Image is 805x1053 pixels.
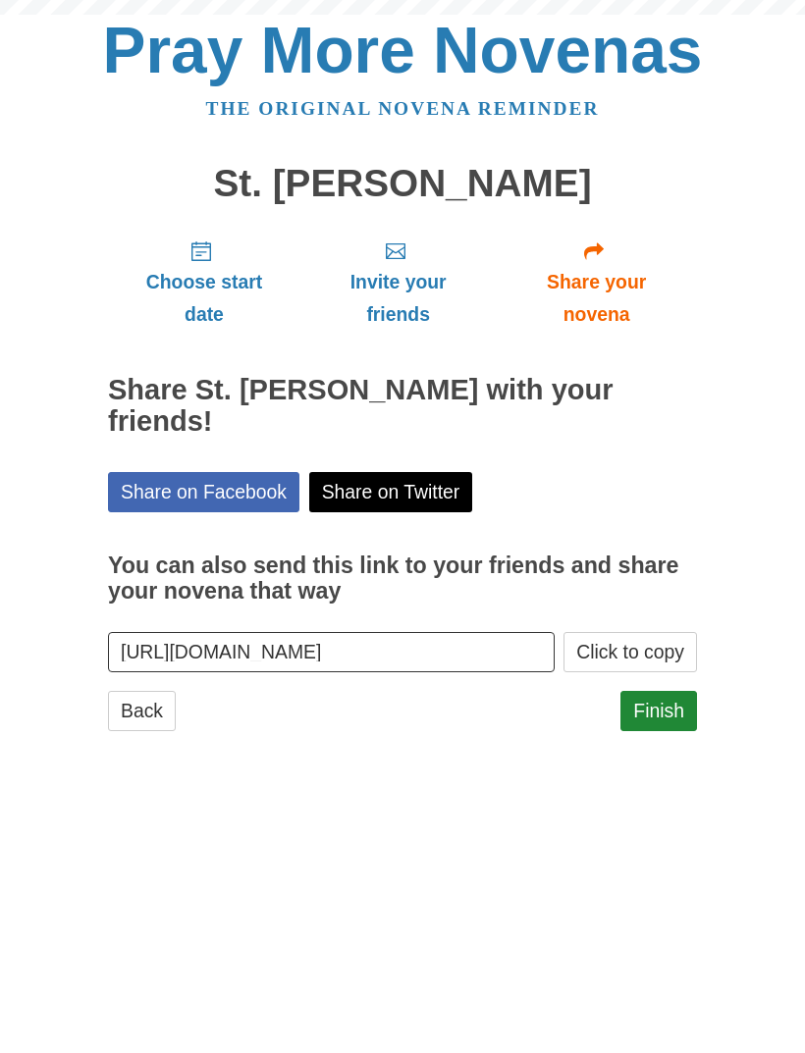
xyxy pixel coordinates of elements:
a: Invite your friends [300,224,496,341]
span: Invite your friends [320,266,476,331]
span: Share your novena [515,266,677,331]
a: Share your novena [496,224,697,341]
h2: Share St. [PERSON_NAME] with your friends! [108,375,697,438]
button: Click to copy [563,632,697,672]
a: Choose start date [108,224,300,341]
a: Finish [620,691,697,731]
a: Back [108,691,176,731]
a: Pray More Novenas [103,14,703,86]
h3: You can also send this link to your friends and share your novena that way [108,553,697,604]
a: Share on Facebook [108,472,299,512]
a: The original novena reminder [206,98,600,119]
a: Share on Twitter [309,472,473,512]
h1: St. [PERSON_NAME] [108,163,697,205]
span: Choose start date [128,266,281,331]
